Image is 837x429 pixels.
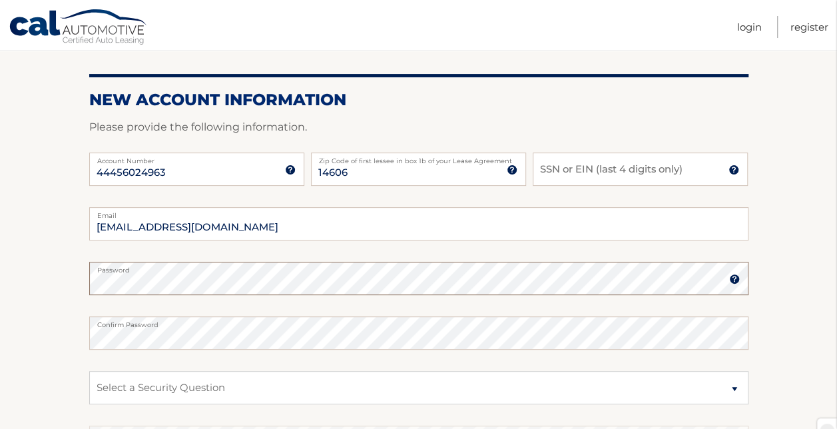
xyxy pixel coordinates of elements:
label: Zip Code of first lessee in box 1b of your Lease Agreement [311,153,526,163]
img: tooltip.svg [729,274,740,284]
img: tooltip.svg [285,165,296,175]
label: Account Number [89,153,304,163]
input: Account Number [89,153,304,186]
input: SSN or EIN (last 4 digits only) [533,153,748,186]
img: tooltip.svg [507,165,517,175]
a: Cal Automotive [9,9,148,47]
img: tooltip.svg [728,165,739,175]
label: Confirm Password [89,316,748,327]
a: Register [790,16,828,38]
input: Zip Code [311,153,526,186]
h2: New Account Information [89,90,748,110]
label: Email [89,207,748,218]
a: Login [737,16,762,38]
label: Password [89,262,748,272]
input: Email [89,207,748,240]
p: Please provide the following information. [89,118,748,137]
